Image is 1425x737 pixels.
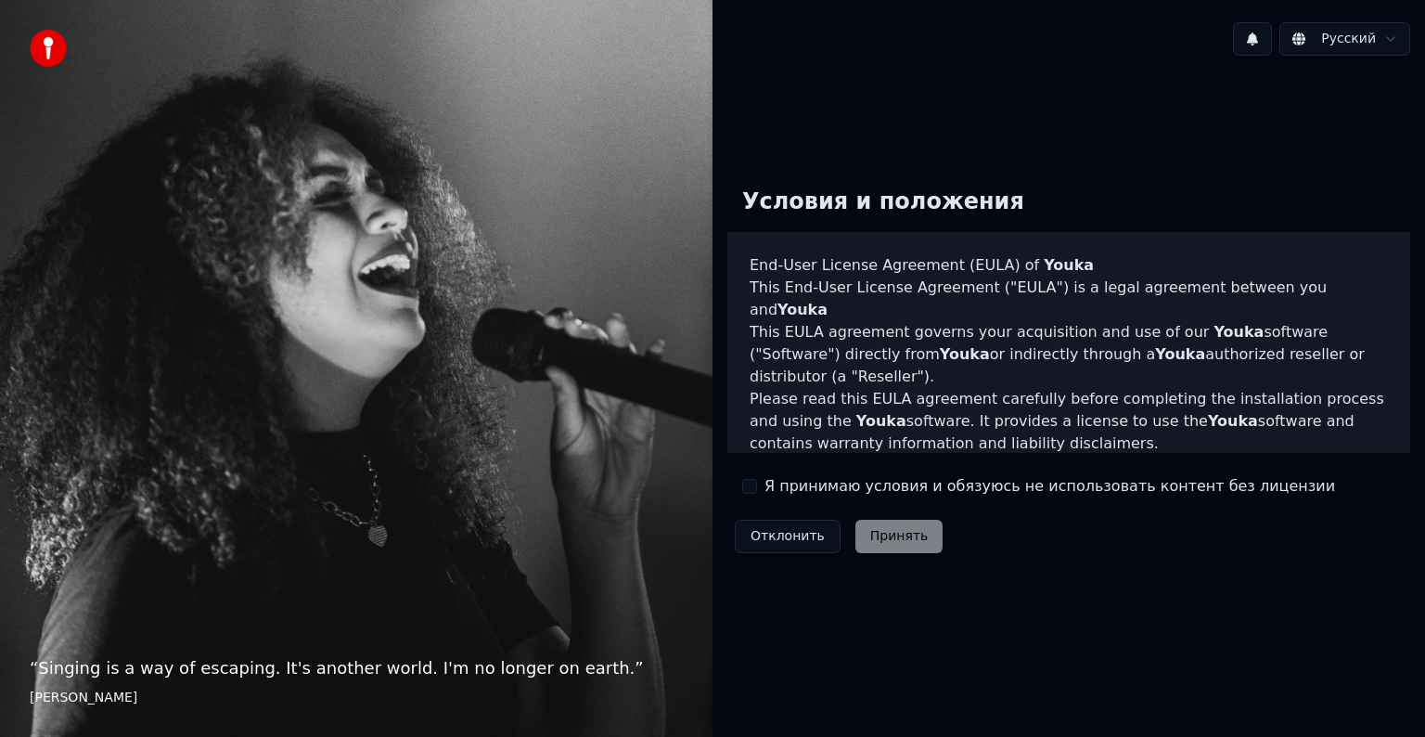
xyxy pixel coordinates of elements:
[30,689,683,707] footer: [PERSON_NAME]
[1155,345,1205,363] span: Youka
[1213,323,1264,341] span: Youka
[856,412,906,430] span: Youka
[777,301,828,318] span: Youka
[750,388,1388,455] p: Please read this EULA agreement carefully before completing the installation process and using th...
[1208,412,1258,430] span: Youka
[735,520,841,553] button: Отклонить
[1044,256,1094,274] span: Youka
[750,277,1388,321] p: This End-User License Agreement ("EULA") is a legal agreement between you and
[30,30,67,67] img: youka
[940,345,990,363] span: Youka
[750,321,1388,388] p: This EULA agreement governs your acquisition and use of our software ("Software") directly from o...
[764,475,1335,498] label: Я принимаю условия и обязуюсь не использовать контент без лицензии
[727,173,1039,232] div: Условия и положения
[750,254,1388,277] h3: End-User License Agreement (EULA) of
[30,655,683,681] p: “ Singing is a way of escaping. It's another world. I'm no longer on earth. ”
